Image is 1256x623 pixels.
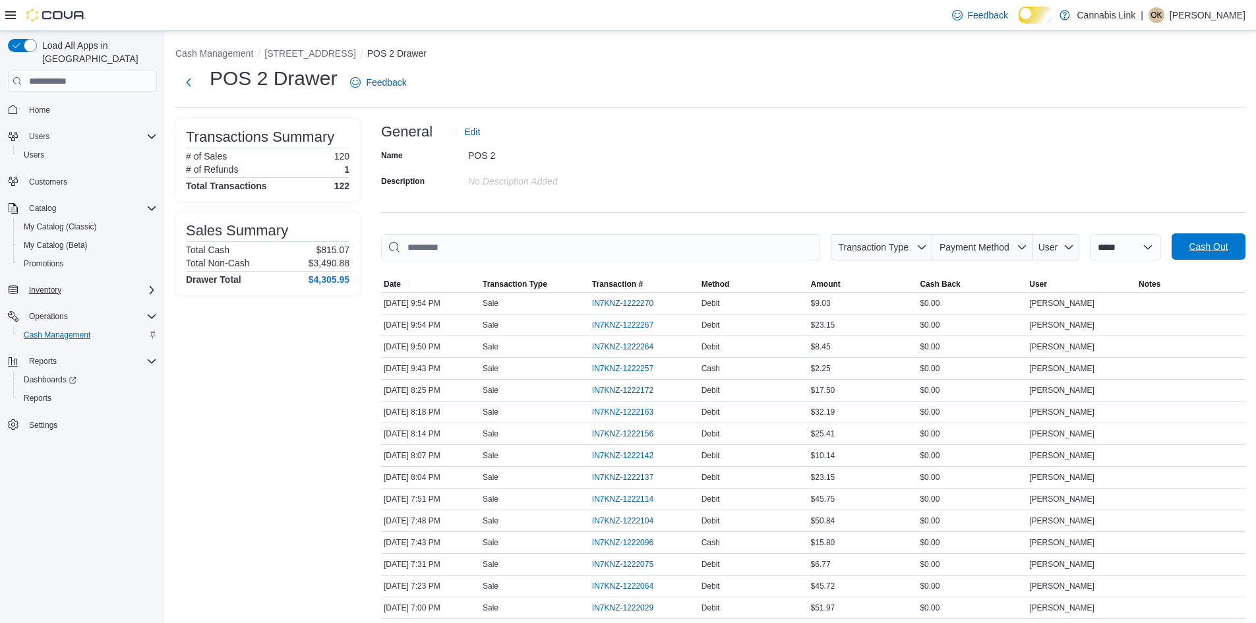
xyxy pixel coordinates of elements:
[29,203,56,214] span: Catalog
[3,172,162,191] button: Customers
[18,147,157,163] span: Users
[1019,7,1054,24] input: Dark Mode
[18,372,157,388] span: Dashboards
[381,578,480,594] div: [DATE] 7:23 PM
[811,603,835,613] span: $51.97
[24,150,44,160] span: Users
[468,171,645,187] div: No Description added
[480,276,589,292] button: Transaction Type
[24,353,62,369] button: Reports
[483,472,498,483] p: Sale
[592,341,653,352] span: IN7KNZ-1222264
[1029,603,1094,613] span: [PERSON_NAME]
[381,339,480,355] div: [DATE] 9:50 PM
[838,242,909,252] span: Transaction Type
[592,603,653,613] span: IN7KNZ-1222029
[917,426,1027,442] div: $0.00
[1172,233,1245,260] button: Cash Out
[702,320,720,330] span: Debit
[29,311,68,322] span: Operations
[592,559,653,570] span: IN7KNZ-1222075
[917,469,1027,485] div: $0.00
[468,145,645,161] div: POS 2
[24,200,61,216] button: Catalog
[917,295,1027,311] div: $0.00
[1029,407,1094,417] span: [PERSON_NAME]
[24,258,64,269] span: Promotions
[443,119,485,145] button: Edit
[592,556,667,572] button: IN7KNZ-1222075
[210,65,337,92] h1: POS 2 Drawer
[18,219,157,235] span: My Catalog (Classic)
[920,279,960,289] span: Cash Back
[186,151,227,162] h6: # of Sales
[381,382,480,398] div: [DATE] 8:25 PM
[699,276,808,292] button: Method
[186,245,229,255] h6: Total Cash
[702,559,720,570] span: Debit
[29,285,61,295] span: Inventory
[1029,363,1094,374] span: [PERSON_NAME]
[1170,7,1245,23] p: [PERSON_NAME]
[1029,385,1094,396] span: [PERSON_NAME]
[1027,276,1136,292] button: User
[592,339,667,355] button: IN7KNZ-1222264
[13,254,162,273] button: Promotions
[811,320,835,330] span: $23.15
[917,382,1027,398] div: $0.00
[483,298,498,309] p: Sale
[592,426,667,442] button: IN7KNZ-1222156
[483,559,498,570] p: Sale
[381,150,403,161] label: Name
[18,327,96,343] a: Cash Management
[381,176,425,187] label: Description
[592,491,667,507] button: IN7KNZ-1222114
[1029,581,1094,591] span: [PERSON_NAME]
[13,146,162,164] button: Users
[13,236,162,254] button: My Catalog (Beta)
[1029,320,1094,330] span: [PERSON_NAME]
[3,199,162,218] button: Catalog
[381,317,480,333] div: [DATE] 9:54 PM
[1029,450,1094,461] span: [PERSON_NAME]
[345,69,411,96] a: Feedback
[917,317,1027,333] div: $0.00
[811,494,835,504] span: $45.75
[24,417,63,433] a: Settings
[316,245,349,255] p: $815.07
[592,320,653,330] span: IN7KNZ-1222267
[592,578,667,594] button: IN7KNZ-1222064
[917,491,1027,507] div: $0.00
[483,450,498,461] p: Sale
[940,242,1009,252] span: Payment Method
[3,127,162,146] button: Users
[483,494,498,504] p: Sale
[29,420,57,430] span: Settings
[592,298,653,309] span: IN7KNZ-1222270
[344,164,349,175] p: 1
[309,258,349,268] p: $3,490.88
[29,131,49,142] span: Users
[592,404,667,420] button: IN7KNZ-1222163
[24,222,97,232] span: My Catalog (Classic)
[24,174,73,190] a: Customers
[24,102,55,118] a: Home
[592,494,653,504] span: IN7KNZ-1222114
[334,151,349,162] p: 120
[592,363,653,374] span: IN7KNZ-1222257
[811,450,835,461] span: $10.14
[37,39,157,65] span: Load All Apps in [GEOGRAPHIC_DATA]
[811,341,831,352] span: $8.45
[24,393,51,403] span: Reports
[366,76,406,89] span: Feedback
[13,371,162,389] a: Dashboards
[917,556,1027,572] div: $0.00
[24,309,157,324] span: Operations
[24,129,157,144] span: Users
[18,390,57,406] a: Reports
[175,69,202,96] button: Next
[483,537,498,548] p: Sale
[24,417,157,433] span: Settings
[702,385,720,396] span: Debit
[932,234,1032,260] button: Payment Method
